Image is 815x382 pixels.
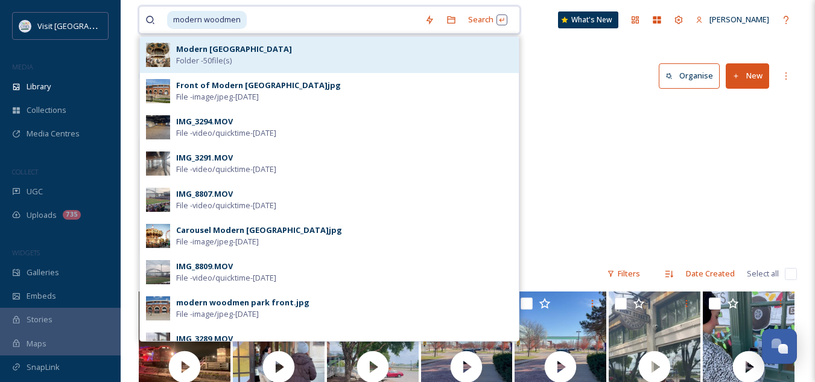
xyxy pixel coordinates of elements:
[176,164,276,175] span: File - video/quicktime - [DATE]
[27,290,56,302] span: Embeds
[146,115,170,139] img: 0c4aa22c-8974-4fdf-ac9e-942cffe8c893.jpg
[27,314,52,325] span: Stories
[176,80,341,91] div: Front of Modern [GEOGRAPHIC_DATA]jpg
[176,224,342,236] div: Carousel Modern [GEOGRAPHIC_DATA]jpg
[146,224,170,248] img: 28f1778f-e124-4420-93b2-d558b24d705d.jpg
[63,210,81,220] div: 735
[176,127,276,139] span: File - video/quicktime - [DATE]
[558,11,618,28] a: What's New
[146,333,170,357] img: 417ce375-2f7e-4f5a-96a5-aafc13f55c8f.jpg
[27,128,80,139] span: Media Centres
[27,267,59,278] span: Galleries
[680,262,741,285] div: Date Created
[709,14,769,25] span: [PERSON_NAME]
[19,20,31,32] img: QCCVB_VISIT_vert_logo_4c_tagline_122019.svg
[176,333,233,345] div: IMG_3289.MOV
[176,116,233,127] div: IMG_3294.MOV
[146,260,170,284] img: 0204edb3-15b6-439c-b160-df7685ee35a9.jpg
[37,20,131,31] span: Visit [GEOGRAPHIC_DATA]
[146,188,170,212] img: 09632994-5708-4a16-8397-c452be384592.jpg
[139,268,163,279] span: 14 file s
[176,308,259,320] span: File - image/jpeg - [DATE]
[659,63,726,88] a: Organise
[146,43,170,67] img: f475d66a-ecd9-4878-a950-78efd57b4013.jpg
[27,209,57,221] span: Uploads
[12,167,38,176] span: COLLECT
[176,43,292,54] strong: Modern [GEOGRAPHIC_DATA]
[176,200,276,211] span: File - video/quicktime - [DATE]
[747,268,779,279] span: Select all
[176,188,233,200] div: IMG_8807.MOV
[176,272,276,284] span: File - video/quicktime - [DATE]
[12,248,40,257] span: WIDGETS
[762,329,797,364] button: Open Chat
[601,262,646,285] div: Filters
[176,91,259,103] span: File - image/jpeg - [DATE]
[462,8,513,31] div: Search
[176,261,233,272] div: IMG_8809.MOV
[146,296,170,320] img: 533f1e63-e1c1-4fa1-b8ca-b320224f894a.jpg
[146,79,170,103] img: 2aa3cc23-c919-45c4-93e1-18c741417c07.jpg
[27,81,51,92] span: Library
[176,152,233,164] div: IMG_3291.MOV
[27,361,60,373] span: SnapLink
[167,11,247,28] span: modern woodmen
[690,8,775,31] a: [PERSON_NAME]
[659,63,720,88] button: Organise
[27,104,66,116] span: Collections
[27,186,43,197] span: UGC
[176,236,259,247] span: File - image/jpeg - [DATE]
[176,55,232,66] span: Folder - 50 file(s)
[12,62,33,71] span: MEDIA
[176,297,309,308] div: modern woodmen park front.jpg
[146,151,170,176] img: 108e259c-dcbf-4543-b540-6f9ffd4368c2.jpg
[726,63,769,88] button: New
[27,338,46,349] span: Maps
